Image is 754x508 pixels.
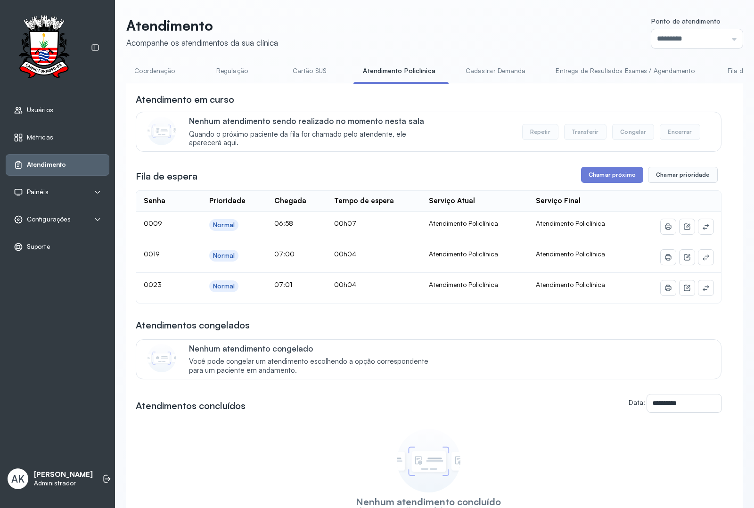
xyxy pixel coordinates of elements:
[148,344,176,372] img: Imagem de CalloutCard
[136,319,250,332] h3: Atendimentos congelados
[144,219,162,227] span: 0009
[144,197,165,205] div: Senha
[209,197,246,205] div: Prioridade
[14,160,101,170] a: Atendimento
[34,479,93,487] p: Administrador
[27,133,53,141] span: Métricas
[213,221,235,229] div: Normal
[136,170,197,183] h3: Fila de espera
[334,197,394,205] div: Tempo de espera
[10,15,78,81] img: Logotipo do estabelecimento
[274,197,306,205] div: Chegada
[536,197,581,205] div: Serviço Final
[27,188,49,196] span: Painéis
[27,243,50,251] span: Suporte
[629,398,645,406] label: Data:
[353,63,444,79] a: Atendimento Policlínica
[274,280,292,288] span: 07:01
[189,116,438,126] p: Nenhum atendimento sendo realizado no momento nesta sala
[144,250,160,258] span: 0019
[564,124,607,140] button: Transferir
[148,117,176,145] img: Imagem de CalloutCard
[213,252,235,260] div: Normal
[334,219,356,227] span: 00h07
[536,280,605,288] span: Atendimento Policlínica
[334,250,356,258] span: 00h04
[213,282,235,290] div: Normal
[27,161,66,169] span: Atendimento
[397,429,460,492] img: Imagem de empty state
[660,124,700,140] button: Encerrar
[189,344,438,353] p: Nenhum atendimento congelado
[27,106,53,114] span: Usuários
[126,38,278,48] div: Acompanhe os atendimentos da sua clínica
[334,280,356,288] span: 00h04
[581,167,643,183] button: Chamar próximo
[122,63,188,79] a: Coordenação
[14,106,101,115] a: Usuários
[126,17,278,34] p: Atendimento
[536,219,605,227] span: Atendimento Policlínica
[34,470,93,479] p: [PERSON_NAME]
[136,399,246,412] h3: Atendimentos concluídos
[651,17,721,25] span: Ponto de atendimento
[136,93,234,106] h3: Atendimento em curso
[522,124,558,140] button: Repetir
[612,124,654,140] button: Congelar
[199,63,265,79] a: Regulação
[189,130,438,148] span: Quando o próximo paciente da fila for chamado pelo atendente, ele aparecerá aqui.
[356,497,501,506] h3: Nenhum atendimento concluído
[429,219,521,228] div: Atendimento Policlínica
[144,280,162,288] span: 0023
[14,133,101,142] a: Métricas
[536,250,605,258] span: Atendimento Policlínica
[274,219,293,227] span: 06:58
[276,63,342,79] a: Cartão SUS
[27,215,71,223] span: Configurações
[456,63,535,79] a: Cadastrar Demanda
[429,197,475,205] div: Serviço Atual
[429,280,521,289] div: Atendimento Policlínica
[274,250,295,258] span: 07:00
[189,357,438,375] span: Você pode congelar um atendimento escolhendo a opção correspondente para um paciente em andamento.
[546,63,704,79] a: Entrega de Resultados Exames / Agendamento
[648,167,718,183] button: Chamar prioridade
[429,250,521,258] div: Atendimento Policlínica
